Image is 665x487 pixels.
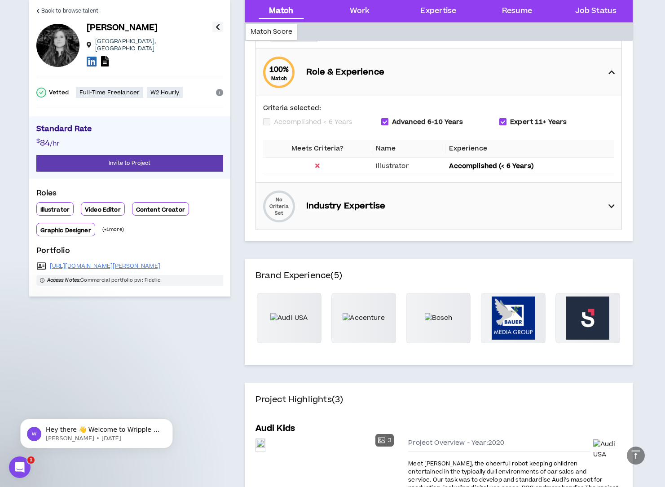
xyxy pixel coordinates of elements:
img: Audi USA [593,439,622,460]
img: Audi USA [270,313,308,323]
img: Bauer Media [492,297,535,340]
th: Meets Criteria? [263,140,373,158]
th: Name [372,140,445,158]
div: Match [269,5,293,17]
span: 1 [27,456,35,464]
p: W2 Hourly [150,89,179,96]
i: Access Notes: [47,277,81,283]
span: Project Overview - Year: 2020 [408,438,504,447]
iframe: Intercom live chat [9,456,31,478]
div: No Criteria SetIndustry Expertise [256,183,621,230]
div: Job Status [575,5,617,17]
td: Illustrator [372,158,445,175]
span: vertical-align-top [630,449,641,460]
img: Bosch [425,313,453,323]
div: 100%MatchRole & Experience [256,49,621,96]
img: Accenture [343,313,384,323]
div: Work [350,5,370,17]
button: Invite to Project [36,155,223,172]
p: (+ 1 more) [102,226,124,233]
p: Criteria selected: [263,103,614,113]
h4: Brand Experience (5) [255,270,622,293]
span: info-circle [40,278,44,283]
p: Content Creator [136,206,185,213]
p: Full-Time Freelancer [79,89,140,96]
p: [PERSON_NAME] [87,22,158,34]
p: [GEOGRAPHIC_DATA] , [GEOGRAPHIC_DATA] [95,38,212,52]
small: Match [271,75,287,82]
p: Portfolio [36,245,223,260]
th: Experience [445,140,614,158]
iframe: Intercom notifications message [7,400,186,463]
p: Standard Rate [36,124,223,137]
p: Accomplished (< 6 Years) [449,161,610,171]
p: Roles [36,188,223,202]
p: Vetted [49,89,69,96]
div: Resume [502,5,533,17]
p: Graphic Designer [40,227,91,234]
div: Expertise [420,5,456,17]
h5: Audi Kids [255,422,295,435]
span: Back to browse talent [41,7,98,15]
img: Scoro [566,297,609,340]
a: [URL][DOMAIN_NAME][PERSON_NAME] [50,262,160,270]
span: Commercial portfolio pw: Fidelio [36,275,223,286]
div: Match Score [246,24,298,40]
span: $ [36,137,40,145]
span: 100 % [269,64,289,75]
h4: Project Highlights (3) [255,394,622,417]
div: Ada N. [36,24,79,67]
p: No Criteria Set [261,196,297,217]
span: check-circle [36,88,46,97]
p: Role & Experience [306,66,395,79]
p: Illustrator [40,206,70,213]
span: /hr [50,139,59,148]
p: Industry Expertise [306,200,395,213]
span: info-circle [216,89,223,96]
span: Commercial portfolio pw: Fidelio [47,277,161,284]
p: Video Editor [85,206,121,213]
span: 84 [40,137,50,149]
